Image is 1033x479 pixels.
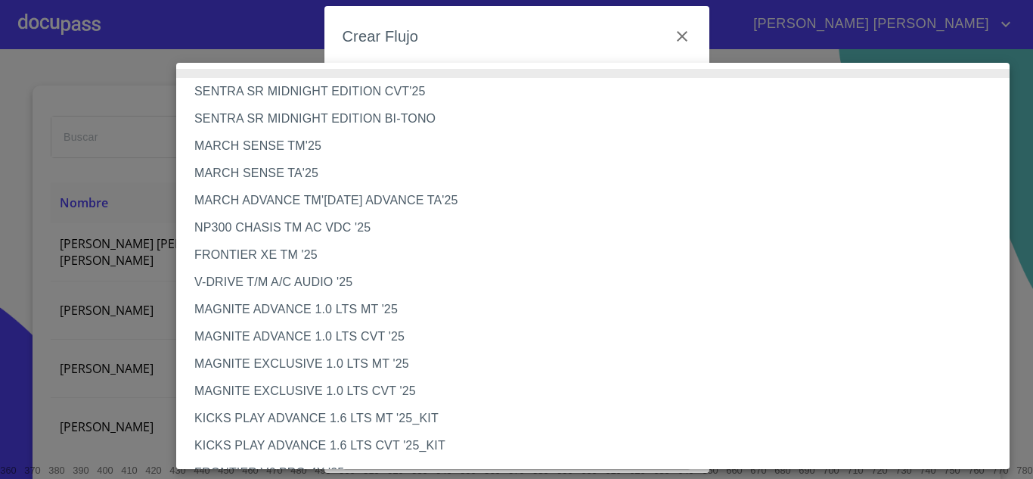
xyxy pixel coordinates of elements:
[176,296,1021,323] li: MAGNITE ADVANCE 1.0 LTS MT '25
[176,187,1021,214] li: MARCH ADVANCE TM'[DATE] ADVANCE TA'25
[176,160,1021,187] li: MARCH SENSE TA'25
[176,105,1021,132] li: SENTRA SR MIDNIGHT EDITION BI-TONO
[176,405,1021,432] li: KICKS PLAY ADVANCE 1.6 LTS MT '25_KIT
[176,132,1021,160] li: MARCH SENSE TM'25
[176,241,1021,269] li: FRONTIER XE TM '25
[176,269,1021,296] li: V-DRIVE T/M A/C AUDIO '25
[176,432,1021,459] li: KICKS PLAY ADVANCE 1.6 LTS CVT '25_KIT
[176,78,1021,105] li: SENTRA SR MIDNIGHT EDITION CVT'25
[176,350,1021,378] li: MAGNITE EXCLUSIVE 1.0 LTS MT '25
[176,214,1021,241] li: NP300 CHASIS TM AC VDC '25
[176,378,1021,405] li: MAGNITE EXCLUSIVE 1.0 LTS CVT '25
[176,323,1021,350] li: MAGNITE ADVANCE 1.0 LTS CVT '25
